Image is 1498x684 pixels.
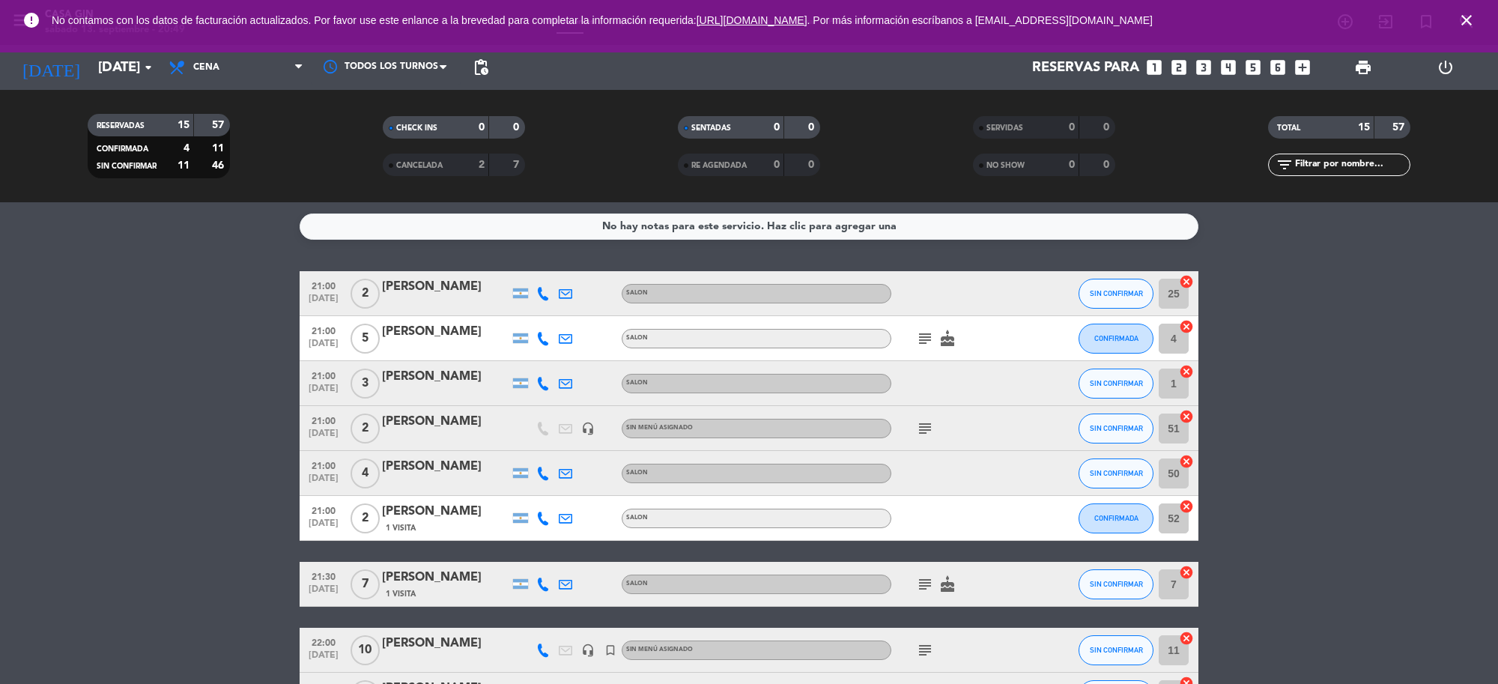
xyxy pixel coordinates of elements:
button: SIN CONFIRMAR [1079,279,1153,309]
strong: 11 [212,143,227,154]
span: SIN CONFIRMAR [1090,289,1143,297]
span: CONFIRMADA [97,145,148,153]
i: close [1458,11,1476,29]
span: 21:00 [305,456,342,473]
button: SIN CONFIRMAR [1079,369,1153,399]
span: SALON [626,470,648,476]
i: cancel [1179,499,1194,514]
span: SIN CONFIRMAR [1090,379,1143,387]
span: print [1354,58,1372,76]
i: looks_3 [1194,58,1213,77]
span: RESERVADAS [97,122,145,130]
i: headset_mic [581,422,595,435]
input: Filtrar por nombre... [1294,157,1410,173]
i: cancel [1179,409,1194,424]
strong: 0 [1103,122,1112,133]
strong: 0 [808,160,817,170]
strong: 57 [1392,122,1407,133]
span: Sin menú asignado [626,425,693,431]
i: headset_mic [581,644,595,657]
span: 21:00 [305,276,342,294]
span: 1 Visita [386,588,416,600]
strong: 0 [774,122,780,133]
div: No hay notas para este servicio. Haz clic para agregar una [602,218,897,235]
strong: 0 [774,160,780,170]
i: looks_one [1144,58,1164,77]
a: . Por más información escríbanos a [EMAIL_ADDRESS][DOMAIN_NAME] [807,14,1153,26]
span: CHECK INS [396,124,437,132]
button: SIN CONFIRMAR [1079,414,1153,444]
button: SIN CONFIRMAR [1079,635,1153,665]
span: 1 Visita [386,522,416,534]
div: [PERSON_NAME] [382,367,509,387]
span: SIN CONFIRMAR [1090,580,1143,588]
i: cancel [1179,454,1194,469]
i: subject [916,641,934,659]
span: SALON [626,515,648,521]
span: 21:00 [305,366,342,384]
strong: 0 [513,122,522,133]
span: 3 [351,369,380,399]
i: cake [938,330,956,348]
span: 21:30 [305,567,342,584]
i: add_box [1293,58,1312,77]
span: SALON [626,581,648,587]
div: [PERSON_NAME] [382,568,509,587]
span: 7 [351,569,380,599]
i: looks_6 [1268,58,1288,77]
span: SIN CONFIRMAR [97,163,157,170]
span: 10 [351,635,380,665]
i: cancel [1179,274,1194,289]
span: 2 [351,279,380,309]
div: [PERSON_NAME] [382,457,509,476]
strong: 0 [479,122,485,133]
i: power_settings_new [1437,58,1455,76]
span: [DATE] [305,429,342,446]
div: [PERSON_NAME] [382,412,509,432]
strong: 4 [184,143,189,154]
strong: 46 [212,160,227,171]
i: filter_list [1276,156,1294,174]
div: [PERSON_NAME] [382,322,509,342]
i: [DATE] [11,51,91,84]
i: subject [916,575,934,593]
i: cancel [1179,631,1194,646]
div: [PERSON_NAME] [382,277,509,297]
i: turned_in_not [604,644,617,657]
span: RE AGENDADA [691,162,747,169]
span: CONFIRMADA [1094,334,1138,342]
span: SERVIDAS [986,124,1023,132]
strong: 57 [212,120,227,130]
div: [PERSON_NAME] [382,634,509,653]
span: [DATE] [305,584,342,602]
span: 21:00 [305,321,342,339]
span: 2 [351,503,380,533]
strong: 15 [178,120,189,130]
span: CONFIRMADA [1094,514,1138,522]
i: error [22,11,40,29]
span: [DATE] [305,650,342,668]
strong: 0 [1069,160,1075,170]
span: 22:00 [305,633,342,650]
span: [DATE] [305,339,342,356]
span: SALON [626,335,648,341]
span: SENTADAS [691,124,731,132]
strong: 15 [1358,122,1370,133]
strong: 7 [513,160,522,170]
span: Cena [193,62,219,73]
a: [URL][DOMAIN_NAME] [697,14,807,26]
span: TOTAL [1277,124,1300,132]
i: looks_5 [1243,58,1263,77]
span: 5 [351,324,380,354]
i: looks_two [1169,58,1189,77]
strong: 11 [178,160,189,171]
span: SALON [626,380,648,386]
span: [DATE] [305,473,342,491]
span: No contamos con los datos de facturación actualizados. Por favor use este enlance a la brevedad p... [52,14,1153,26]
strong: 0 [1103,160,1112,170]
span: SIN CONFIRMAR [1090,424,1143,432]
button: CONFIRMADA [1079,503,1153,533]
span: pending_actions [472,58,490,76]
i: arrow_drop_down [139,58,157,76]
span: SIN CONFIRMAR [1090,646,1143,654]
